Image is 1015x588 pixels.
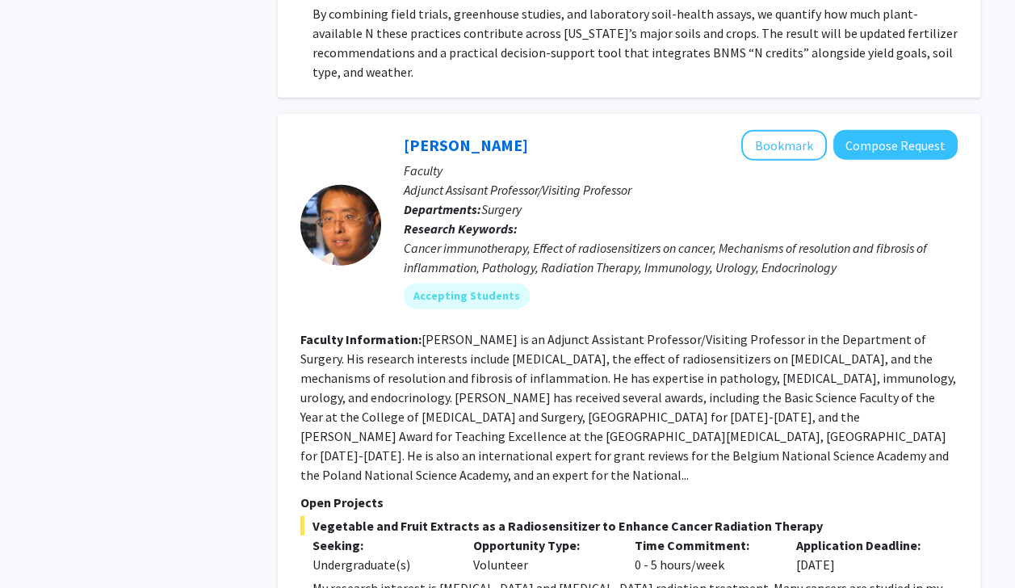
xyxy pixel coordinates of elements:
[404,135,528,155] a: [PERSON_NAME]
[833,130,958,160] button: Compose Request to Yujiang Fang
[404,180,958,199] p: Adjunct Assisant Professor/Visiting Professor
[473,535,610,555] p: Opportunity Type:
[312,4,958,82] p: By combining field trials, greenhouse studies, and laboratory soil-health assays, we quantify how...
[404,238,958,277] div: Cancer immunotherapy, Effect of radiosensitizers on cancer, Mechanisms of resolution and fibrosis...
[461,535,623,574] div: Volunteer
[635,535,772,555] p: Time Commitment:
[623,535,784,574] div: 0 - 5 hours/week
[312,535,450,555] p: Seeking:
[300,493,958,512] p: Open Projects
[300,331,956,483] fg-read-more: [PERSON_NAME] is an Adjunct Assistant Professor/Visiting Professor in the Department of Surgery. ...
[300,331,422,347] b: Faculty Information:
[300,516,958,535] span: Vegetable and Fruit Extracts as a Radiosensitizer to Enhance Cancer Radiation Therapy
[796,535,933,555] p: Application Deadline:
[784,535,946,574] div: [DATE]
[404,283,530,309] mat-chip: Accepting Students
[312,555,450,574] div: Undergraduate(s)
[481,201,522,217] span: Surgery
[404,161,958,180] p: Faculty
[404,220,518,237] b: Research Keywords:
[12,515,69,576] iframe: Chat
[404,201,481,217] b: Departments:
[741,130,827,161] button: Add Yujiang Fang to Bookmarks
